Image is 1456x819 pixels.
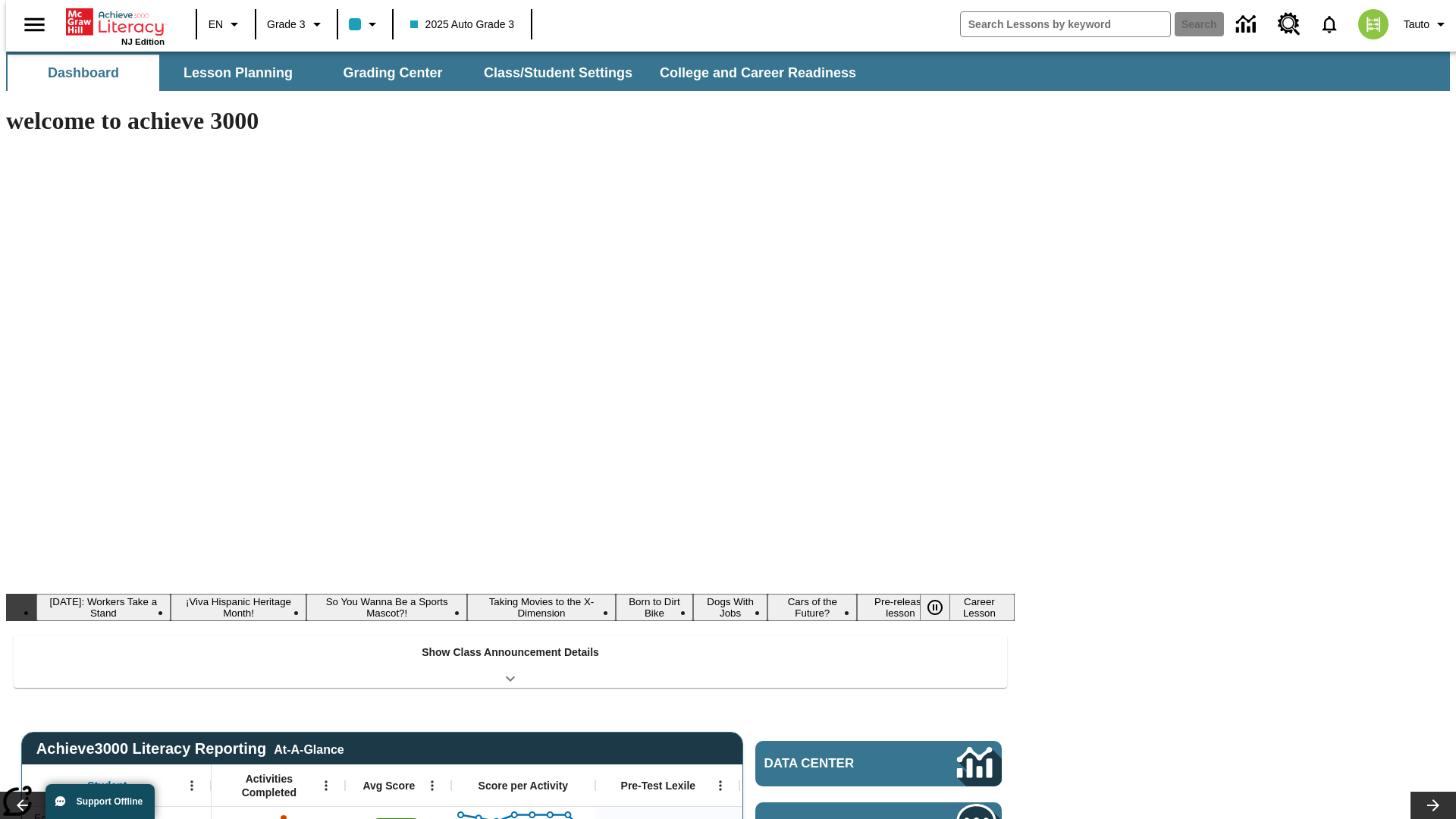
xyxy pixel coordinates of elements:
[121,37,165,46] span: NJ Edition
[621,779,696,792] span: Pre-Test Lexile
[1310,5,1349,44] a: Notifications
[421,774,444,797] button: Open Menu
[944,594,1015,621] button: Slide 9 Career Lesson
[422,645,599,661] p: Show Class Announcement Details
[8,55,159,91] button: Dashboard
[6,107,1015,135] h1: welcome to achieve 3000
[209,17,223,33] span: EN
[202,11,250,38] button: Language: EN, Select a language
[274,740,344,757] div: At-A-Glance
[1269,4,1310,45] a: Resource Center, Will open in new tab
[12,2,57,47] button: Open side menu
[36,740,344,758] span: Achieve3000 Literacy Reporting
[66,7,165,37] a: Home
[648,55,868,91] button: College and Career Readiness
[755,741,1002,786] a: Data Center
[87,779,127,792] span: Student
[45,784,155,819] button: Support Offline
[306,594,467,621] button: Slide 3 So You Wanna Be a Sports Mascot?!
[267,17,306,33] span: Grade 3
[362,779,415,792] span: Avg Score
[472,55,645,91] button: Class/Student Settings
[1227,4,1269,45] a: Data Center
[920,594,965,621] div: Pause
[180,774,203,797] button: Open Menu
[219,772,319,799] span: Activities Completed
[261,11,332,38] button: Grade: Grade 3, Select a grade
[693,594,768,621] button: Slide 6 Dogs With Jobs
[410,17,515,33] span: 2025 Auto Grade 3
[315,774,337,797] button: Open Menu
[920,594,950,621] button: Pause
[764,756,906,771] span: Data Center
[1398,11,1456,38] button: Profile/Settings
[162,55,314,91] button: Lesson Planning
[709,774,732,797] button: Open Menu
[343,11,388,38] button: Class color is light blue. Change class color
[36,594,171,621] button: Slide 1 Labor Day: Workers Take a Stand
[1358,9,1389,39] img: avatar image
[317,55,469,91] button: Grading Center
[6,52,1450,91] div: SubNavbar
[1349,5,1398,44] button: Select a new avatar
[479,779,569,792] span: Score per Activity
[14,635,1007,688] div: Show Class Announcement Details
[767,594,857,621] button: Slide 7 Cars of the Future?
[66,5,165,46] div: Home
[1410,792,1456,819] button: Lesson carousel, Next
[1404,17,1429,33] span: Tauto
[171,594,307,621] button: Slide 2 ¡Viva Hispanic Heritage Month!
[616,594,693,621] button: Slide 5 Born to Dirt Bike
[961,12,1170,36] input: search field
[857,594,944,621] button: Slide 8 Pre-release lesson
[77,796,143,807] span: Support Offline
[467,594,616,621] button: Slide 4 Taking Movies to the X-Dimension
[6,55,870,91] div: SubNavbar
